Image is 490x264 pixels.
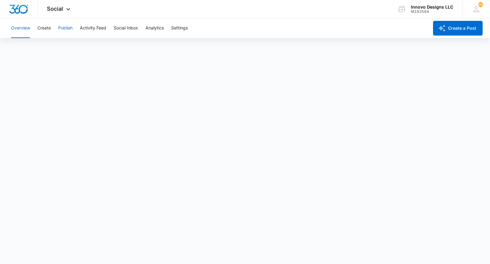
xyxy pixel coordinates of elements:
button: Settings [171,18,188,38]
button: Overview [11,18,30,38]
span: 55 [478,2,483,7]
button: Publish [58,18,73,38]
button: Social Inbox [114,18,138,38]
span: Social [47,6,63,12]
button: Analytics [145,18,164,38]
button: Create [37,18,51,38]
div: notifications count [478,2,483,7]
button: Activity Feed [80,18,106,38]
button: Create a Post [433,21,483,36]
div: account id [411,10,453,14]
div: account name [411,5,453,10]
